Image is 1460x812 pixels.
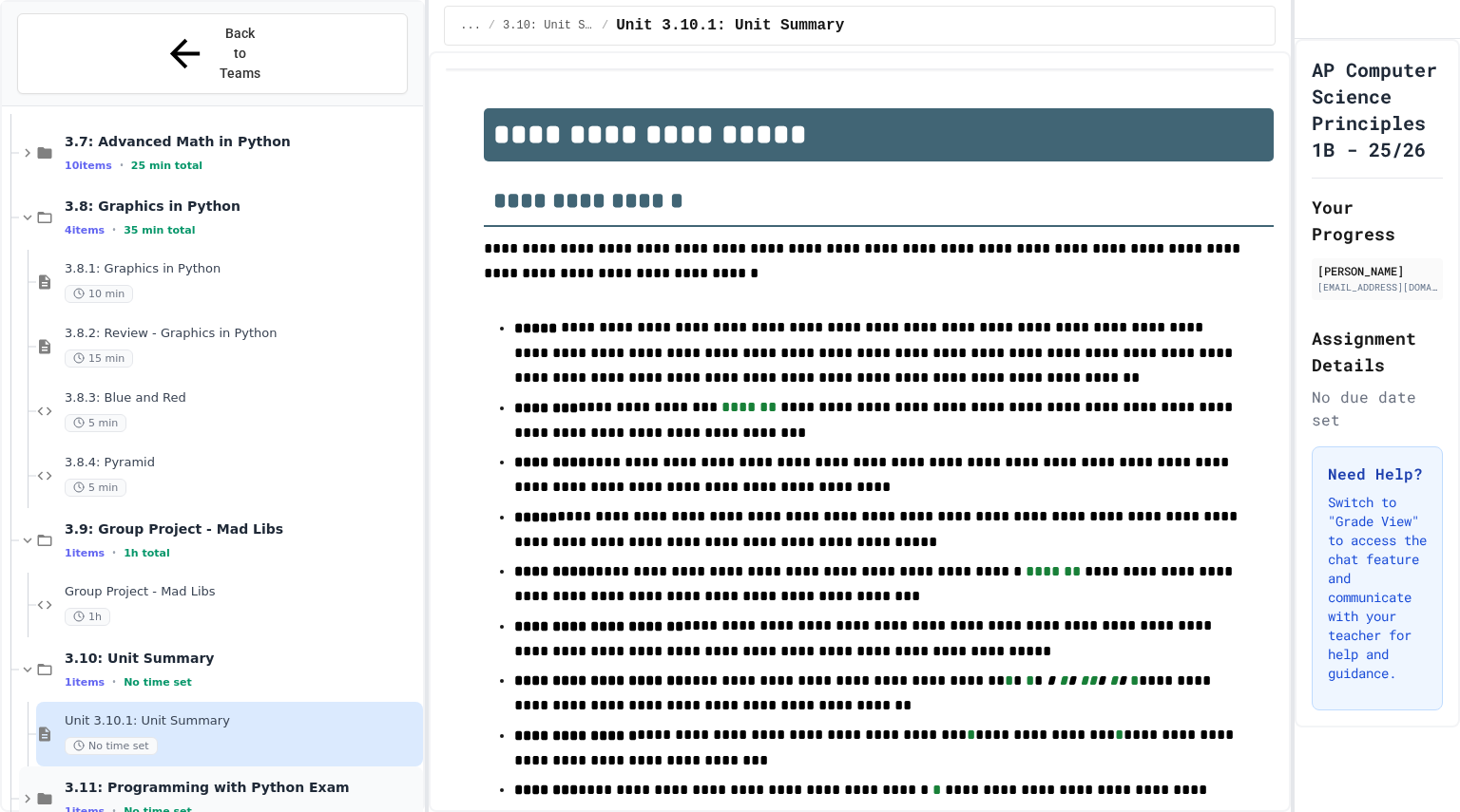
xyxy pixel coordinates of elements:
span: • [112,545,116,560]
span: No time set [65,737,158,755]
span: 3.10: Unit Summary [503,18,594,33]
span: Unit 3.10.1: Unit Summary [616,14,844,37]
span: / [602,18,608,33]
span: 25 min total [131,160,202,172]
span: • [120,158,124,173]
span: No time set [124,676,192,689]
h2: Your Progress [1312,194,1443,247]
span: 15 min [65,349,133,368]
div: No due date set [1312,386,1443,431]
span: 3.7: Advanced Math in Python [65,133,419,150]
span: 1h [65,608,110,626]
span: ... [460,18,481,33]
span: 1 items [65,547,105,559]
span: 1 items [65,676,105,689]
span: 5 min [65,414,126,432]
div: [PERSON_NAME] [1317,262,1437,279]
h1: AP Computer Science Principles 1B - 25/26 [1312,56,1443,162]
h3: Need Help? [1328,463,1427,485]
span: 3.10: Unit Summary [65,650,419,667]
span: 3.8: Graphics in Python [65,198,419,215]
span: Unit 3.10.1: Unit Summary [65,713,419,729]
span: 3.8.2: Review - Graphics in Python [65,326,419,342]
span: 3.11: Programming with Python Exam [65,779,419,796]
span: 10 items [65,160,112,172]
span: 3.8.1: Graphics in Python [65,261,419,277]
span: 4 items [65,224,105,236]
span: 1h total [124,547,170,559]
h2: Assignment Details [1312,325,1443,378]
span: • [112,674,116,689]
span: Group Project - Mad Libs [65,584,419,600]
span: • [112,222,116,237]
span: Back to Teams [219,24,263,84]
span: 3.8.4: Pyramid [65,455,419,471]
span: 5 min [65,479,126,497]
span: 35 min total [124,224,195,236]
span: 10 min [65,285,133,303]
span: 3.9: Group Project - Mad Libs [65,520,419,538]
div: [EMAIL_ADDRESS][DOMAIN_NAME] [1317,280,1437,294]
span: 3.8.3: Blue and Red [65,390,419,406]
span: / [489,18,495,33]
button: Back to Teams [17,13,408,94]
p: Switch to "Grade View" to access the chat feature and communicate with your teacher for help and ... [1328,493,1427,683]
